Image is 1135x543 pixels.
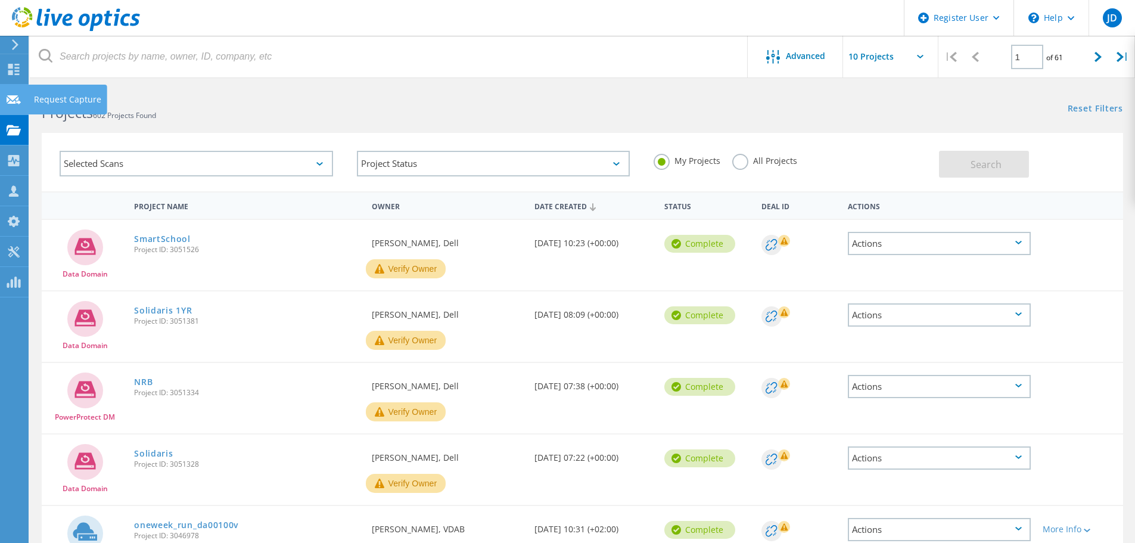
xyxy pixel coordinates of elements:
button: Verify Owner [366,259,446,278]
div: Complete [664,235,735,253]
div: Actions [848,446,1031,470]
span: Search [971,158,1002,171]
button: Verify Owner [366,474,446,493]
div: [PERSON_NAME], Dell [366,435,528,474]
span: Data Domain [63,342,108,349]
a: NRB [134,378,153,386]
a: Live Optics Dashboard [12,25,140,33]
div: [PERSON_NAME], Dell [366,291,528,331]
div: Actions [848,375,1031,398]
div: [DATE] 07:38 (+00:00) [528,363,658,402]
svg: \n [1028,13,1039,23]
span: 602 Projects Found [93,110,156,120]
div: Complete [664,449,735,467]
a: Reset Filters [1068,104,1123,114]
a: Solidaris [134,449,173,458]
div: [DATE] 10:23 (+00:00) [528,220,658,259]
div: Project Status [357,151,630,176]
div: Status [658,194,755,216]
div: [DATE] 07:22 (+00:00) [528,435,658,474]
span: Advanced [786,52,825,60]
label: My Projects [654,154,720,165]
a: oneweek_run_da00100v [134,521,238,529]
span: Project ID: 3051334 [134,389,360,396]
div: More Info [1043,525,1117,533]
div: Actions [848,518,1031,541]
div: Complete [664,378,735,396]
span: Project ID: 3051381 [134,318,360,325]
div: Actions [842,194,1037,216]
div: Selected Scans [60,151,333,176]
div: Actions [848,303,1031,327]
div: [PERSON_NAME], Dell [366,363,528,402]
div: Complete [664,521,735,539]
span: Data Domain [63,485,108,492]
div: Complete [664,306,735,324]
button: Verify Owner [366,331,446,350]
button: Search [939,151,1029,178]
span: of 61 [1046,52,1063,63]
div: Deal Id [755,194,842,216]
div: | [938,36,963,78]
div: Actions [848,232,1031,255]
div: [PERSON_NAME], Dell [366,220,528,259]
a: Solidaris 1YR [134,306,192,315]
span: Project ID: 3051526 [134,246,360,253]
span: PowerProtect DM [55,414,115,421]
span: Project ID: 3046978 [134,532,360,539]
input: Search projects by name, owner, ID, company, etc [30,36,748,77]
span: JD [1107,13,1117,23]
label: All Projects [732,154,797,165]
div: | [1111,36,1135,78]
a: SmartSchool [134,235,191,243]
div: Project Name [128,194,366,216]
div: Request Capture [34,95,101,104]
div: Date Created [528,194,658,217]
div: [DATE] 08:09 (+00:00) [528,291,658,331]
span: Project ID: 3051328 [134,461,360,468]
span: Data Domain [63,271,108,278]
button: Verify Owner [366,402,446,421]
div: Owner [366,194,528,216]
